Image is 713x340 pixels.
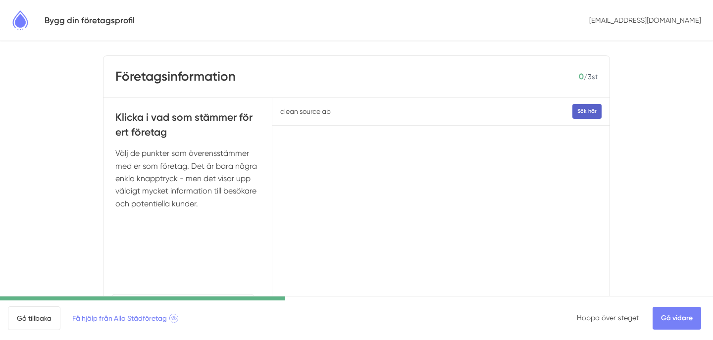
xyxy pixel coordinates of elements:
[585,11,705,29] p: [EMAIL_ADDRESS][DOMAIN_NAME]
[8,8,33,33] img: Alla Städföretag
[653,307,701,330] a: Gå vidare
[588,73,592,81] span: 3
[8,306,60,330] a: Gå tillbaka
[115,147,260,210] p: Välj de punkter som överensstämmer med er som företag. Det är bara några enkla knapptryck - men d...
[115,68,236,86] h3: Företagsinformation
[45,14,135,27] h5: Bygg din företagsprofil
[579,72,584,81] span: 0
[577,314,639,322] a: Hoppa över steget
[72,313,178,324] span: Få hjälp från Alla Städföretag
[272,98,610,125] input: Sök här...
[572,104,602,118] button: Sök här
[584,73,598,81] span: / st
[115,110,260,147] h4: Klicka i vad som stämmer för ert företag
